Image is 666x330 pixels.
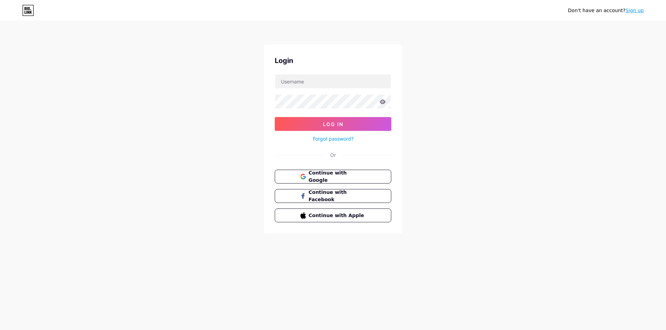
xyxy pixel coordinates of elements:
[275,117,391,131] button: Log In
[275,55,391,66] div: Login
[275,208,391,222] button: Continue with Apple
[568,7,644,14] div: Don't have an account?
[330,151,336,159] div: Or
[309,212,366,219] span: Continue with Apple
[275,189,391,203] button: Continue with Facebook
[309,169,366,184] span: Continue with Google
[313,135,353,142] a: Forgot password?
[275,170,391,184] button: Continue with Google
[309,189,366,203] span: Continue with Facebook
[625,8,644,13] a: Sign up
[275,74,391,88] input: Username
[323,121,343,127] span: Log In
